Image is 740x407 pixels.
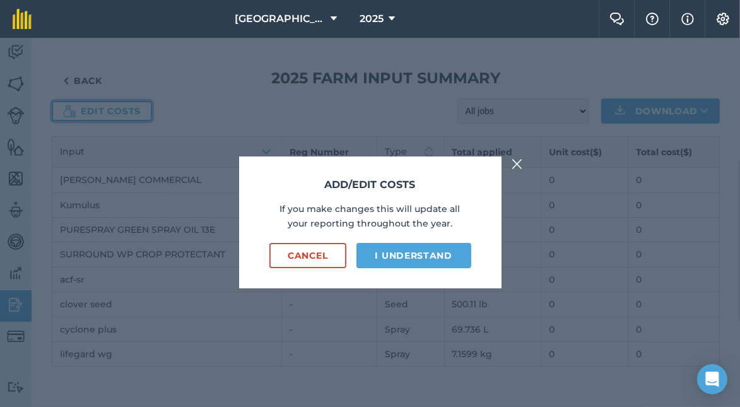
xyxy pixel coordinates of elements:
span: [GEOGRAPHIC_DATA] [235,11,326,27]
button: Cancel [269,243,346,268]
img: A question mark icon [645,13,660,25]
img: fieldmargin Logo [13,9,32,29]
div: Open Intercom Messenger [697,364,727,394]
span: 2025 [360,11,384,27]
img: Two speech bubbles overlapping with the left bubble in the forefront [609,13,625,25]
img: svg+xml;base64,PHN2ZyB4bWxucz0iaHR0cDovL3d3dy53My5vcmcvMjAwMC9zdmciIHdpZHRoPSIxNyIgaGVpZ2h0PSIxNy... [681,11,694,27]
p: If you make changes this will update all your reporting throughout the year. [269,202,471,230]
h3: Add/edit costs [269,177,471,193]
button: I understand [356,243,471,268]
img: svg+xml;base64,PHN2ZyB4bWxucz0iaHR0cDovL3d3dy53My5vcmcvMjAwMC9zdmciIHdpZHRoPSIyMiIgaGVpZ2h0PSIzMC... [512,156,523,172]
img: A cog icon [715,13,731,25]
